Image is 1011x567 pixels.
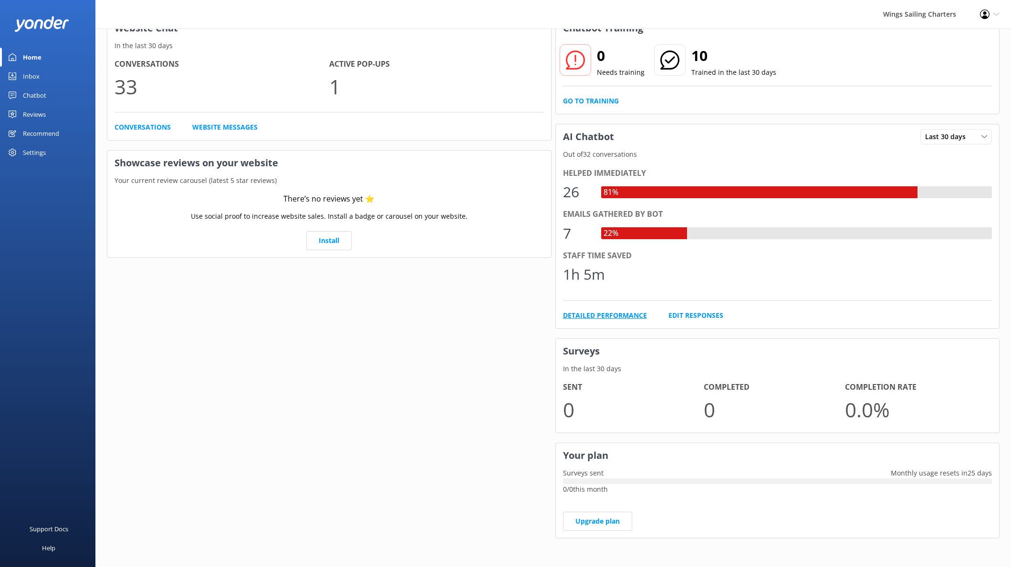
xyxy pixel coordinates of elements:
div: 7 [563,222,592,245]
div: Recommend [23,124,59,143]
div: 81% [601,186,621,199]
h4: Completion Rate [845,381,986,394]
div: Inbox [23,67,40,86]
h3: AI Chatbot [556,124,621,149]
div: 1h 5m [563,263,605,286]
a: Edit Responses [668,310,723,321]
p: 0 [563,394,704,425]
a: Upgrade plan [563,512,632,531]
p: Trained in the last 30 days [691,67,776,78]
h4: Active Pop-ups [329,58,544,71]
h2: 10 [691,44,776,67]
div: 26 [563,181,592,203]
h3: Surveys [556,339,1000,364]
div: There’s no reviews yet ⭐ [283,193,375,205]
p: Out of 32 conversations [556,149,1000,160]
p: Your current review carousel (latest 5 star reviews) [107,175,551,186]
p: In the last 30 days [556,364,1000,374]
h3: Your plan [556,443,1000,468]
div: Emails gathered by bot [563,208,992,221]
h2: 0 [597,44,645,67]
p: In the last 30 days [107,40,551,51]
div: Helped immediately [563,167,992,180]
a: Install [306,231,352,250]
div: Help [42,538,55,557]
p: 33 [115,71,329,102]
div: Chatbot [23,86,46,105]
div: Home [23,48,42,67]
h4: Sent [563,381,704,394]
span: Last 30 days [925,132,971,142]
p: 0 [704,394,845,425]
div: Support Docs [30,519,68,538]
h4: Completed [704,381,845,394]
div: Staff time saved [563,250,992,262]
p: Monthly usage resets in 25 days [884,468,999,478]
img: yonder-white-logo.png [14,16,69,32]
p: Use social proof to increase website sales. Install a badge or carousel on your website. [191,211,468,222]
a: Go to Training [563,96,619,106]
a: Detailed Performance [563,310,647,321]
a: Conversations [115,122,171,132]
p: 0 / 0 this month [563,484,992,495]
p: 1 [329,71,544,102]
a: Website Messages [192,122,258,132]
h4: Conversations [115,58,329,71]
div: Reviews [23,105,46,124]
p: Surveys sent [556,468,611,478]
p: 0.0 % [845,394,986,425]
p: Needs training [597,67,645,78]
div: 22% [601,227,621,240]
div: Settings [23,143,46,162]
h3: Showcase reviews on your website [107,151,551,175]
